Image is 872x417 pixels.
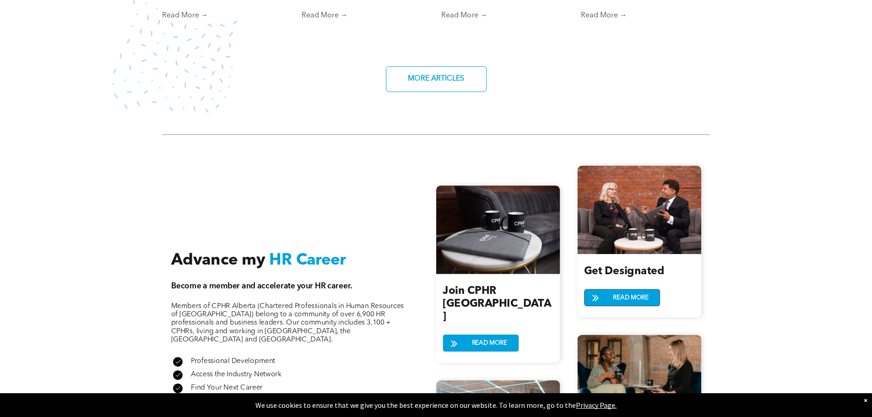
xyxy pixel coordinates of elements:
[171,282,353,290] span: Become a member and accelerate your HR career.
[405,70,467,88] span: MORE ARTICLES
[302,11,431,20] a: Read More →
[162,11,292,20] a: Read More →
[443,334,519,352] a: READ MORE
[610,289,652,306] span: READ MORE
[171,302,404,343] span: Members of CPHR Alberta (Chartered Professionals in Human Resources of [GEOGRAPHIC_DATA]) belong ...
[864,395,867,405] div: Dismiss notification
[576,401,617,410] a: Privacy Page.
[171,252,265,268] span: Advance my
[191,371,282,378] span: Access the Industry Network
[584,266,665,276] span: Get Designated
[584,289,660,306] a: READ MORE
[269,252,346,268] span: HR Career
[441,11,571,20] a: Read More →
[191,358,275,365] span: Professional Development
[443,286,551,322] span: Join CPHR [GEOGRAPHIC_DATA]
[191,384,263,391] span: Find Your Next Career
[469,335,510,351] span: READ MORE
[581,11,710,20] a: Read More →
[386,66,487,92] a: MORE ARTICLES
